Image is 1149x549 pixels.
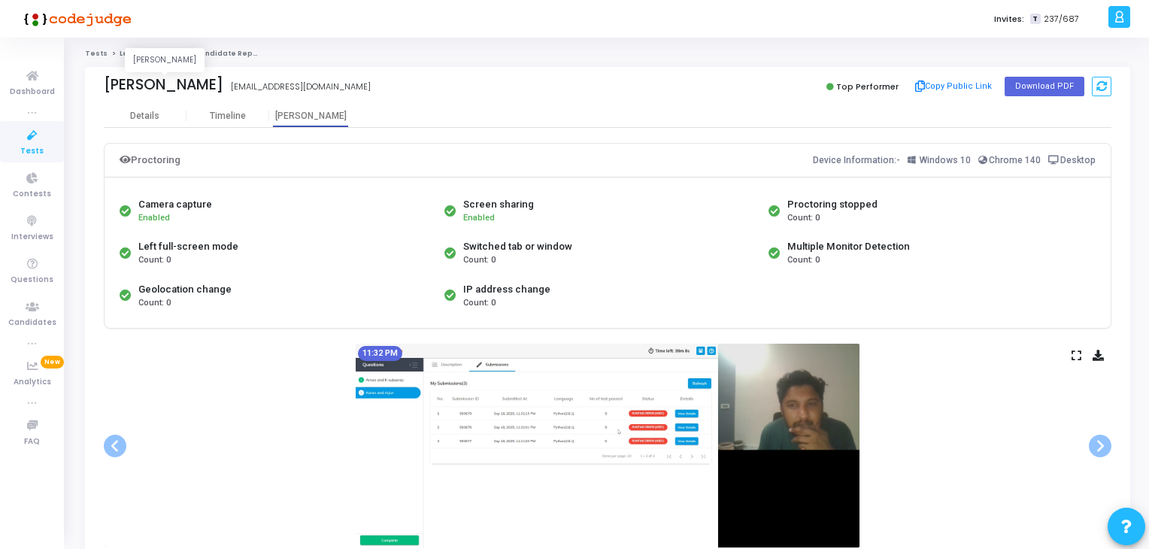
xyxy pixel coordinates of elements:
span: Tests [20,145,44,158]
span: T [1030,14,1040,25]
span: Top Performer [836,80,899,93]
span: Enabled [463,213,495,223]
span: Candidates [8,317,56,329]
mat-chip: 11:32 PM [358,346,402,361]
div: [PERSON_NAME] [104,76,223,93]
span: Count: 0 [787,254,820,267]
span: Count: 0 [138,297,171,310]
div: [PERSON_NAME] [269,111,352,122]
span: Interviews [11,231,53,244]
span: Desktop [1060,155,1096,165]
div: Screen sharing [463,197,534,212]
a: Tests [85,49,108,58]
div: Device Information:- [813,151,1096,169]
div: Multiple Monitor Detection [787,239,910,254]
span: Windows 10 [920,155,971,165]
div: Left full-screen mode [138,239,238,254]
div: Timeline [210,111,246,122]
img: logo [19,4,132,34]
span: Questions [11,274,53,287]
span: Dashboard [10,86,55,99]
div: Switched tab or window [463,239,572,254]
label: Invites: [994,13,1024,26]
span: New [41,356,64,369]
span: FAQ [24,435,40,448]
span: Contests [13,188,51,201]
div: Geolocation change [138,282,232,297]
button: Download PDF [1005,77,1084,96]
span: Enabled [138,213,170,223]
span: Count: 0 [138,254,171,267]
div: IP address change [463,282,550,297]
div: [EMAIL_ADDRESS][DOMAIN_NAME] [231,80,371,93]
a: Lead Python Developer [120,49,208,58]
nav: breadcrumb [85,49,1130,59]
span: Chrome 140 [989,155,1041,165]
div: Proctoring stopped [787,197,878,212]
img: screenshot-1758218547107.jpeg [356,344,859,547]
button: Copy Public Link [911,75,997,98]
div: [PERSON_NAME] [125,49,205,72]
span: Count: 0 [787,212,820,225]
div: Proctoring [120,151,180,169]
span: 237/687 [1044,13,1079,26]
span: Count: 0 [463,297,496,310]
span: Count: 0 [463,254,496,267]
div: Details [130,111,159,122]
span: Candidate Report [195,49,264,58]
span: Analytics [14,376,51,389]
div: Camera capture [138,197,212,212]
